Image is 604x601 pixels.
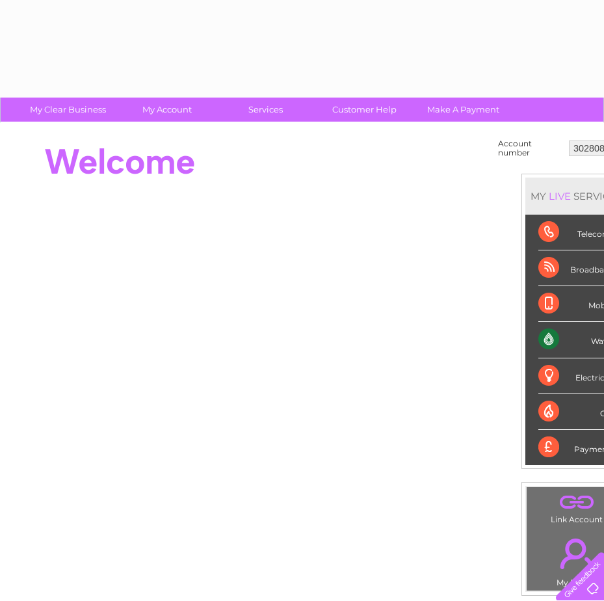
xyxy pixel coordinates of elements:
div: LIVE [546,190,573,202]
a: Make A Payment [410,98,517,122]
a: My Clear Business [14,98,122,122]
a: Customer Help [311,98,418,122]
td: Account number [495,136,566,161]
a: Services [212,98,319,122]
a: My Account [113,98,220,122]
